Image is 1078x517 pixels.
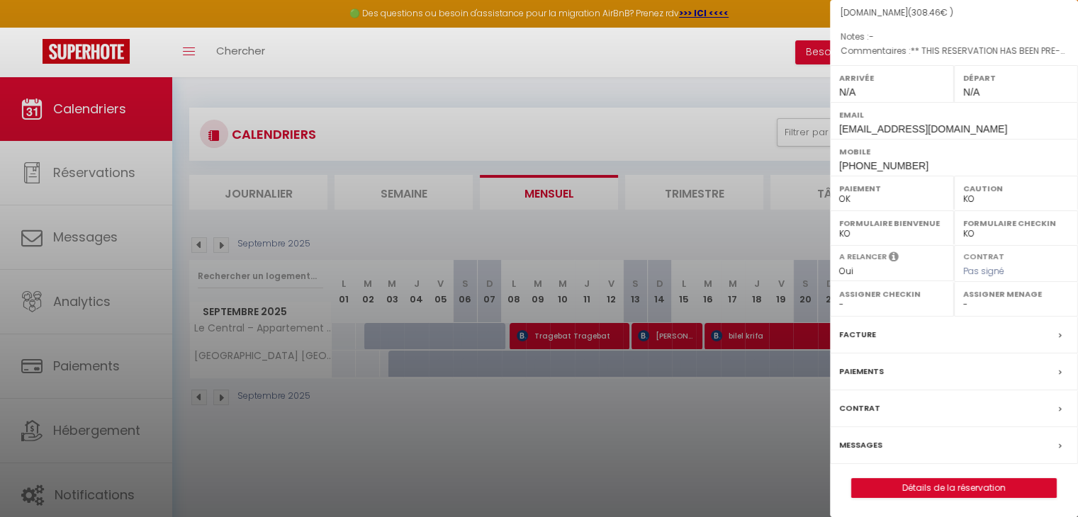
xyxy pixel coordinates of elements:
label: Formulaire Checkin [963,216,1069,230]
label: Assigner Menage [963,287,1069,301]
span: N/A [839,86,855,98]
a: Détails de la réservation [852,479,1056,497]
span: Pas signé [963,265,1004,277]
label: A relancer [839,251,887,263]
label: Contrat [839,401,880,416]
span: N/A [963,86,979,98]
span: [PHONE_NUMBER] [839,160,928,171]
label: Paiements [839,364,884,379]
label: Contrat [963,251,1004,260]
span: [EMAIL_ADDRESS][DOMAIN_NAME] [839,123,1007,135]
label: Messages [839,438,882,453]
p: Notes : [841,30,1067,44]
span: ( € ) [908,6,953,18]
p: Commentaires : [841,44,1067,58]
label: Départ [963,71,1069,85]
button: Détails de la réservation [851,478,1057,498]
label: Paiement [839,181,945,195]
label: Assigner Checkin [839,287,945,301]
label: Caution [963,181,1069,195]
label: Formulaire Bienvenue [839,216,945,230]
label: Mobile [839,144,1069,159]
div: [DOMAIN_NAME] [841,6,1067,20]
label: Email [839,108,1069,122]
label: Arrivée [839,71,945,85]
i: Sélectionner OUI si vous souhaiter envoyer les séquences de messages post-checkout [889,251,899,266]
label: Facture [839,327,876,342]
span: 308.46 [911,6,941,18]
span: - [869,30,874,42]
